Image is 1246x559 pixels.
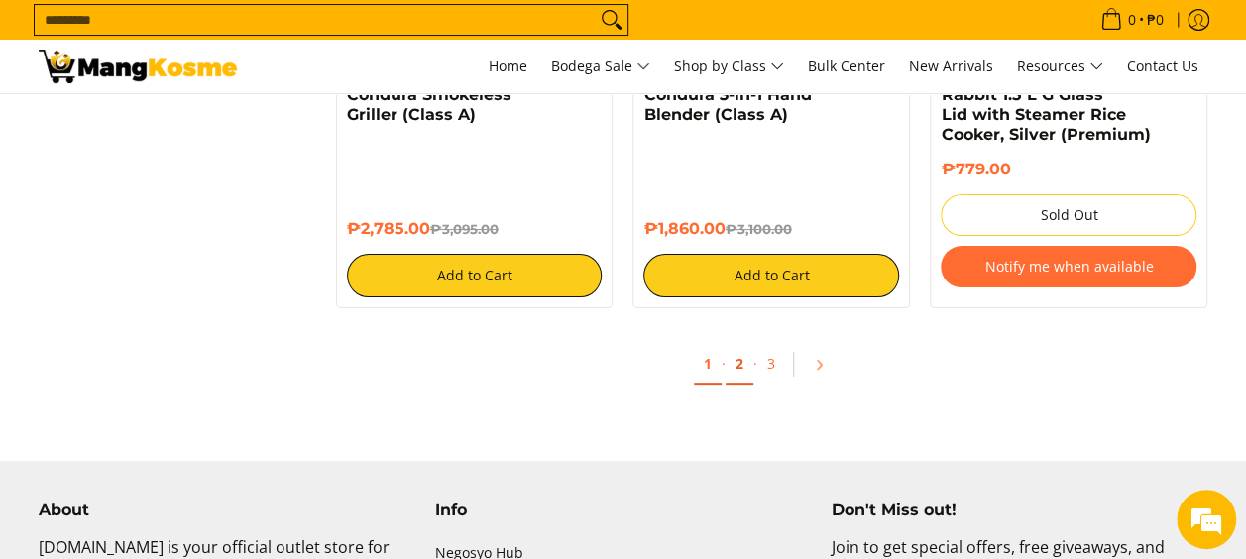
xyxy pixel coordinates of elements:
[664,40,794,93] a: Shop by Class
[435,501,812,520] h4: Info
[941,246,1196,287] button: Notify me when available
[325,10,373,57] div: Minimize live chat window
[257,40,1208,93] nav: Main Menu
[115,159,274,359] span: We're online!
[808,56,885,75] span: Bulk Center
[596,5,627,35] button: Search
[347,254,603,297] button: Add to Cart
[757,344,785,383] a: 3
[541,40,660,93] a: Bodega Sale
[39,50,237,83] img: Small Appliances l Mang Kosme: Home Appliances Warehouse Sale
[909,56,993,75] span: New Arrivals
[726,344,753,385] a: 2
[39,501,415,520] h4: About
[1125,13,1139,27] span: 0
[1117,40,1208,93] a: Contact Us
[347,219,603,239] h6: ₱2,785.00
[10,359,378,428] textarea: Type your message and hit 'Enter'
[103,111,333,137] div: Chat with us now
[941,160,1196,179] h6: ₱779.00
[326,338,1218,401] ul: Pagination
[1017,55,1103,79] span: Resources
[643,219,899,239] h6: ₱1,860.00
[430,221,499,237] del: ₱3,095.00
[643,85,811,124] a: Condura 3-in-1 Hand Blender (Class A)
[1127,56,1198,75] span: Contact Us
[725,221,791,237] del: ₱3,100.00
[479,40,537,93] a: Home
[643,254,899,297] button: Add to Cart
[722,354,726,373] span: ·
[347,85,511,124] a: Condura Smokeless Griller (Class A)
[551,55,650,79] span: Bodega Sale
[489,56,527,75] span: Home
[674,55,784,79] span: Shop by Class
[941,85,1150,144] a: Rabbit 1.5 L G Glass Lid with Steamer Rice Cooker, Silver (Premium)
[798,40,895,93] a: Bulk Center
[753,354,757,373] span: ·
[694,344,722,385] a: 1
[1007,40,1113,93] a: Resources
[941,194,1196,236] button: Sold Out
[1094,9,1170,31] span: •
[899,40,1003,93] a: New Arrivals
[1144,13,1167,27] span: ₱0
[831,501,1207,520] h4: Don't Miss out!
